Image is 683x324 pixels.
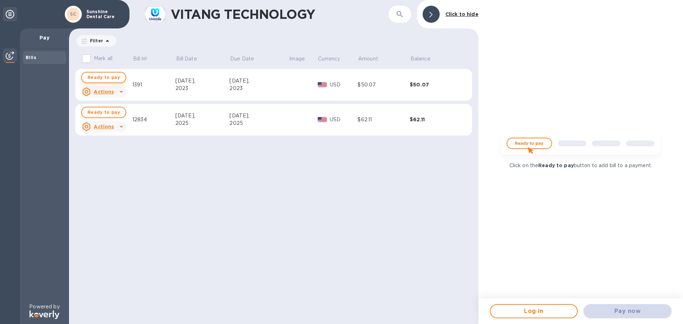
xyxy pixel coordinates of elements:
[88,73,120,82] span: Ready to pay
[26,34,63,41] p: Pay
[87,38,103,44] p: Filter
[229,77,288,85] div: [DATE],
[330,116,358,123] p: USD
[230,55,254,63] p: Due Date
[358,55,378,63] p: Amount
[175,85,230,92] div: 2023
[330,81,358,89] p: USD
[175,119,230,127] div: 2025
[410,81,462,88] div: $50.07
[358,116,410,123] div: $62.11
[81,72,126,83] button: Ready to pay
[538,163,574,168] b: Ready to pay
[445,11,478,17] b: Click to hide
[175,77,230,85] div: [DATE],
[496,307,572,315] span: Log in
[94,89,114,95] u: Actions
[26,55,36,60] b: Bills
[133,55,148,63] p: Bill №
[230,55,263,63] span: Due Date
[176,55,197,63] p: Bill Date
[229,119,288,127] div: 2025
[70,11,76,17] b: SC
[318,117,327,122] img: USD
[509,162,652,169] p: Click on the button to add bill to a payment.
[229,85,288,92] div: 2023
[132,116,175,123] div: 12834
[358,55,387,63] span: Amount
[229,112,288,119] div: [DATE],
[94,55,112,62] p: Mark all
[94,124,114,129] u: Actions
[289,55,305,63] p: Image
[411,55,440,63] span: Balance
[176,55,206,63] span: Bill Date
[358,81,410,89] div: $50.07
[411,55,430,63] p: Balance
[133,55,157,63] span: Bill №
[410,116,462,123] div: $62.11
[132,81,175,89] div: 1391
[175,112,230,119] div: [DATE],
[29,303,59,310] p: Powered by
[86,9,122,19] p: Sunshine Dental Care
[318,55,340,63] p: Currency
[318,82,327,87] img: USD
[88,108,120,117] span: Ready to pay
[30,310,59,319] img: Logo
[171,7,388,22] h1: VITANG TECHNOLOGY
[490,304,578,318] button: Log in
[81,107,126,118] button: Ready to pay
